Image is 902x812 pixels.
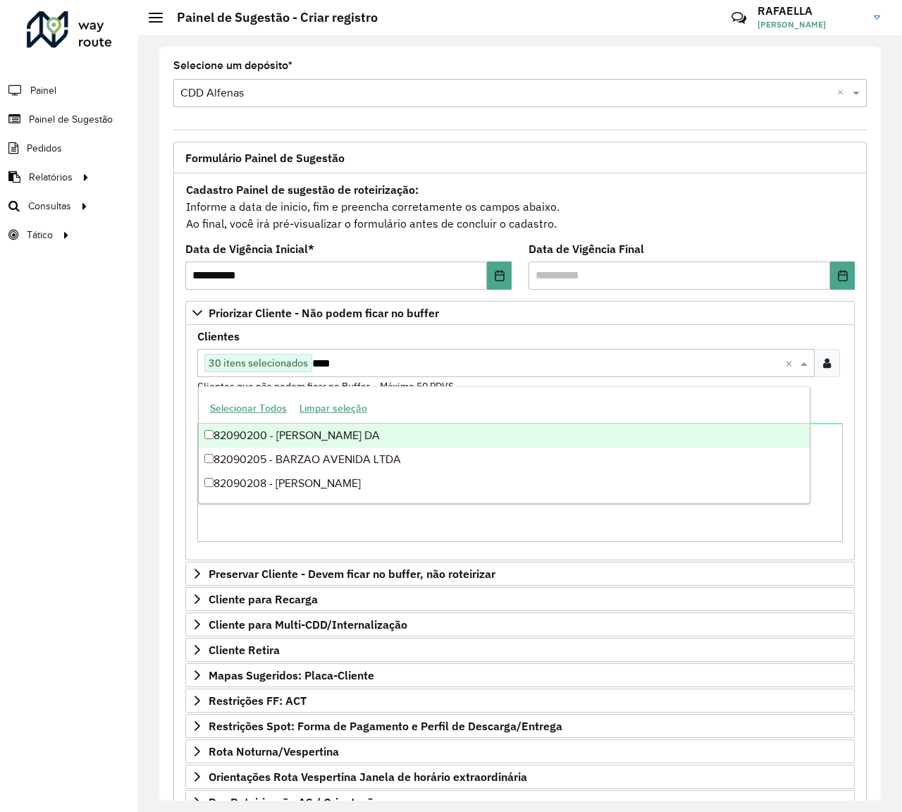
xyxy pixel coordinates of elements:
[209,695,307,706] span: Restrições FF: ACT
[758,18,863,31] span: [PERSON_NAME]
[198,386,810,504] ng-dropdown-panel: Options list
[293,398,373,419] button: Limpar seleção
[209,307,439,319] span: Priorizar Cliente - Não podem ficar no buffer
[185,587,855,611] a: Cliente para Recarga
[186,183,419,197] strong: Cadastro Painel de sugestão de roteirização:
[487,262,512,290] button: Choose Date
[199,472,810,496] div: 82090208 - [PERSON_NAME]
[209,746,339,757] span: Rota Noturna/Vespertina
[28,199,71,214] span: Consultas
[185,765,855,789] a: Orientações Rota Vespertina Janela de horário extraordinária
[185,739,855,763] a: Rota Noturna/Vespertina
[199,448,810,472] div: 82090205 - BARZAO AVENIDA LTDA
[197,328,240,345] label: Clientes
[209,644,280,656] span: Cliente Retira
[209,720,562,732] span: Restrições Spot: Forma de Pagamento e Perfil de Descarga/Entrega
[205,355,311,371] span: 30 itens selecionados
[209,796,385,808] span: Pre-Roteirização AS / Orientações
[209,771,527,782] span: Orientações Rota Vespertina Janela de horário extraordinária
[785,355,797,371] span: Clear all
[724,3,754,33] a: Contato Rápido
[185,180,855,233] div: Informe a data de inicio, fim e preencha corretamente os campos abaixo. Ao final, você irá pré-vi...
[163,10,378,25] h2: Painel de Sugestão - Criar registro
[185,325,855,560] div: Priorizar Cliente - Não podem ficar no buffer
[204,398,293,419] button: Selecionar Todos
[185,663,855,687] a: Mapas Sugeridos: Placa-Cliente
[173,57,292,74] label: Selecione um depósito
[185,638,855,662] a: Cliente Retira
[29,170,73,185] span: Relatórios
[837,85,849,101] span: Clear all
[185,613,855,636] a: Cliente para Multi-CDD/Internalização
[209,593,318,605] span: Cliente para Recarga
[185,689,855,713] a: Restrições FF: ACT
[529,240,644,257] label: Data de Vigência Final
[185,714,855,738] a: Restrições Spot: Forma de Pagamento e Perfil de Descarga/Entrega
[185,562,855,586] a: Preservar Cliente - Devem ficar no buffer, não roteirizar
[185,152,345,164] span: Formulário Painel de Sugestão
[30,83,56,98] span: Painel
[27,141,62,156] span: Pedidos
[185,240,314,257] label: Data de Vigência Inicial
[185,301,855,325] a: Priorizar Cliente - Não podem ficar no buffer
[209,670,374,681] span: Mapas Sugeridos: Placa-Cliente
[758,4,863,18] h3: RAFAELLA
[197,380,454,393] small: Clientes que não podem ficar no Buffer – Máximo 50 PDVS
[209,619,407,630] span: Cliente para Multi-CDD/Internalização
[29,112,113,127] span: Painel de Sugestão
[199,424,810,448] div: 82090200 - [PERSON_NAME] DA
[830,262,855,290] button: Choose Date
[27,228,53,242] span: Tático
[209,568,495,579] span: Preservar Cliente - Devem ficar no buffer, não roteirizar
